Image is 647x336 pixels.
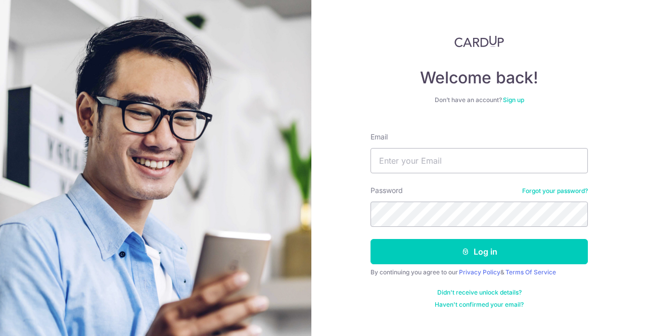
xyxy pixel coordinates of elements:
a: Sign up [503,96,524,104]
button: Log in [371,239,588,264]
a: Terms Of Service [505,268,556,276]
a: Haven't confirmed your email? [435,301,524,309]
h4: Welcome back! [371,68,588,88]
input: Enter your Email [371,148,588,173]
a: Privacy Policy [459,268,500,276]
label: Email [371,132,388,142]
label: Password [371,185,403,196]
a: Forgot your password? [522,187,588,195]
img: CardUp Logo [454,35,504,47]
div: Don’t have an account? [371,96,588,104]
a: Didn't receive unlock details? [437,289,522,297]
div: By continuing you agree to our & [371,268,588,276]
